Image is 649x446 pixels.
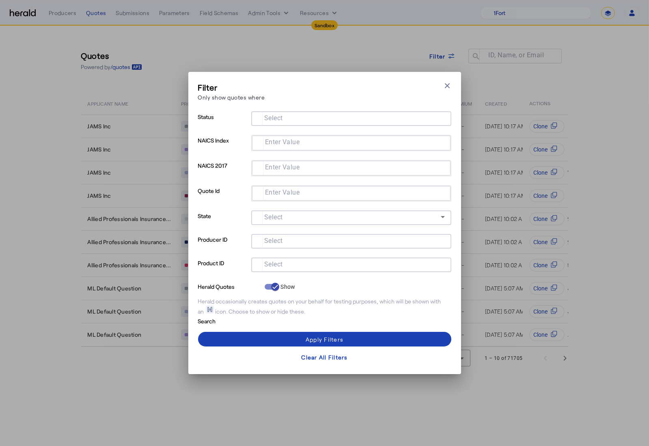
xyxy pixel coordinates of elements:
[198,160,248,185] p: NAICS 2017
[258,113,445,123] mat-chip-grid: Selection
[264,237,283,245] mat-label: Select
[265,164,300,171] mat-label: Enter Value
[264,115,283,122] mat-label: Select
[259,188,444,197] mat-chip-grid: Selection
[265,139,300,146] mat-label: Enter Value
[198,185,248,210] p: Quote Id
[198,93,265,102] p: Only show quotes where
[198,210,248,234] p: State
[258,236,445,245] mat-chip-grid: Selection
[198,350,451,364] button: Clear All Filters
[198,234,248,258] p: Producer ID
[259,137,444,147] mat-chip-grid: Selection
[301,353,347,362] div: Clear All Filters
[198,135,248,160] p: NAICS Index
[198,111,248,135] p: Status
[198,332,451,346] button: Apply Filters
[258,259,445,269] mat-chip-grid: Selection
[259,162,444,172] mat-chip-grid: Selection
[198,297,451,316] div: Herald occasionally creates quotes on your behalf for testing purposes, which will be shown with ...
[306,335,343,344] div: Apply Filters
[279,283,295,291] label: Show
[198,258,248,281] p: Product ID
[264,214,283,221] mat-label: Select
[198,316,261,325] p: Search
[264,261,283,268] mat-label: Select
[198,281,261,291] p: Herald Quotes
[198,82,265,93] h3: Filter
[265,189,300,197] mat-label: Enter Value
